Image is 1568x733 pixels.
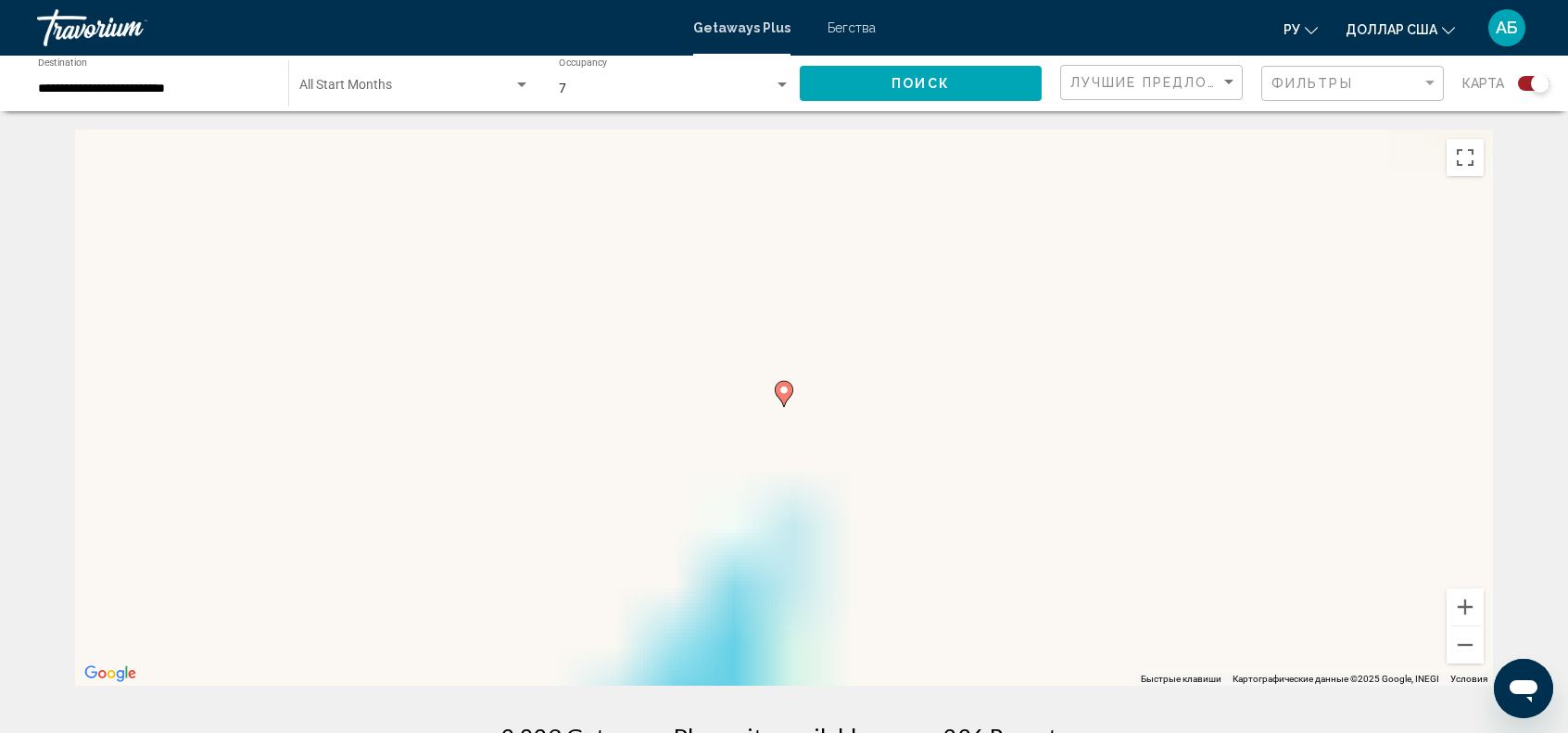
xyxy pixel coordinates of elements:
[37,9,675,46] a: Травориум
[1283,22,1300,37] font: ру
[1346,22,1437,37] font: доллар США
[1447,139,1484,176] button: Включить полноэкранный режим
[1070,75,1237,91] mat-select: Sort by
[80,662,141,686] a: Открыть эту область в Google Картах (в новом окне)
[800,66,1042,100] button: Поиск
[1261,65,1444,103] button: Filter
[1141,673,1221,686] button: Быстрые клавиши
[1233,674,1439,684] span: Картографические данные ©2025 Google, INEGI
[1462,70,1504,96] span: карта
[1271,76,1353,91] span: Фильтры
[1346,16,1455,43] button: Изменить валюту
[1447,626,1484,663] button: Уменьшить
[693,20,790,35] a: Getaways Plus
[1483,8,1531,47] button: Меню пользователя
[891,77,950,92] span: Поиск
[1494,659,1553,718] iframe: Кнопка запуска окна обмена сообщениями
[1447,588,1484,626] button: Увеличить
[1283,16,1318,43] button: Изменить язык
[1496,18,1518,37] font: АБ
[559,81,566,95] span: 7
[1070,75,1266,90] span: Лучшие предложения
[1450,674,1487,684] a: Условия
[828,20,876,35] a: Бегства
[80,662,141,686] img: Google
